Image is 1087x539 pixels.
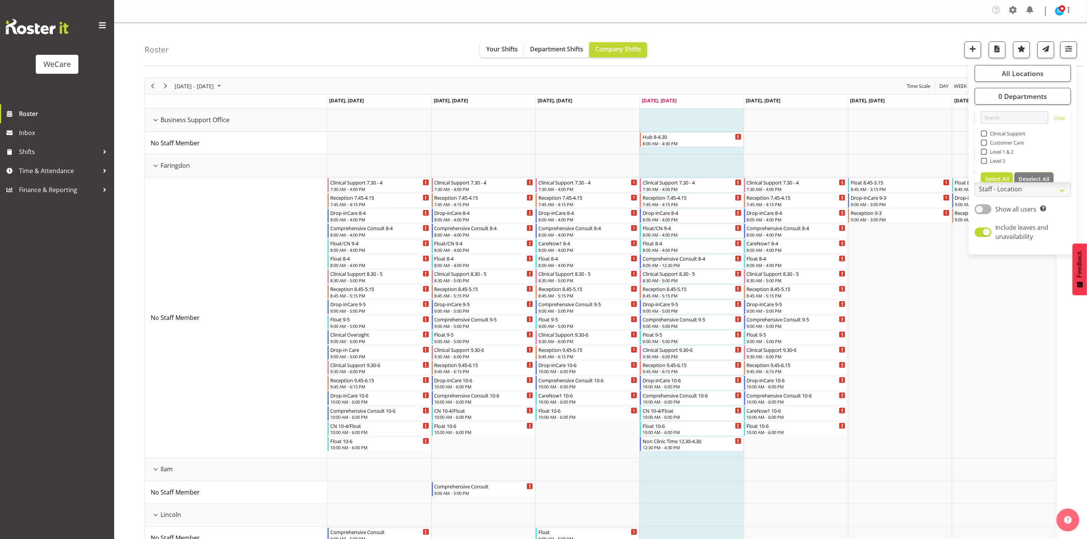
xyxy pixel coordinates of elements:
[848,178,952,192] div: No Staff Member"s event - Float 8.45-3.15 Begin From Saturday, September 6, 2025 at 8:45:00 AM GM...
[640,224,743,238] div: No Staff Member"s event - Float/CN 9-4 Begin From Thursday, September 4, 2025 at 8:00:00 AM GMT+1...
[747,376,846,384] div: Drop-inCare 10-6
[434,323,533,329] div: 9:00 AM - 5:00 PM
[744,315,848,329] div: No Staff Member"s event - Comprehensive Consult 9-5 Begin From Friday, September 5, 2025 at 9:00:...
[953,81,968,91] button: Timeline Week
[328,315,431,329] div: No Staff Member"s event - Float 9-5 Begin From Monday, September 1, 2025 at 9:00:00 AM GMT+12:00 ...
[643,247,742,253] div: 8:00 AM - 4:00 PM
[434,293,533,299] div: 8:45 AM - 5:15 PM
[640,285,743,299] div: No Staff Member"s event - Reception 8.45-5.15 Begin From Thursday, September 4, 2025 at 8:45:00 A...
[328,391,431,405] div: No Staff Member"s event - Drop-inCare 10-6 Begin From Monday, September 1, 2025 at 10:00:00 AM GM...
[952,208,1056,223] div: No Staff Member"s event - Reception 9-3 Begin From Sunday, September 7, 2025 at 9:00:00 AM GMT+12...
[939,81,949,91] span: Day
[151,138,200,148] a: No Staff Member
[996,205,1037,213] span: Show all users
[1055,6,1064,16] img: sarah-lamont10911.jpg
[538,346,637,353] div: Reception 9.45-6.15
[747,346,846,353] div: Clinical Support 9.30-6
[434,331,533,338] div: Float 9-5
[851,178,950,186] div: Float 8.45-3.15
[747,353,846,359] div: 9:30 AM - 6:00 PM
[975,65,1071,82] button: All Locations
[330,178,429,186] div: Clinical Support 7.30 - 4
[1014,172,1054,186] button: Deselect All
[589,42,647,57] button: Company Shifts
[955,201,1054,207] div: 9:00 AM - 3:00 PM
[851,186,950,192] div: 8:45 AM - 3:15 PM
[434,232,533,238] div: 8:00 AM - 4:00 PM
[955,216,1054,223] div: 9:00 AM - 3:00 PM
[538,368,637,374] div: 10:00 AM - 6:00 PM
[1038,41,1054,58] button: Send a list of all shifts for the selected filtered period to all rostered employees.
[747,368,846,374] div: 9:45 AM - 6:15 PM
[536,178,639,192] div: No Staff Member"s event - Clinical Support 7.30 - 4 Begin From Wednesday, September 3, 2025 at 7:...
[643,178,742,186] div: Clinical Support 7.30 - 4
[747,308,846,314] div: 9:00 AM - 5:00 PM
[538,293,637,299] div: 8:45 AM - 5:15 PM
[643,232,742,238] div: 8:00 AM - 4:00 PM
[328,330,431,345] div: No Staff Member"s event - Clinical Oversight Begin From Monday, September 1, 2025 at 9:00:00 AM G...
[434,270,533,277] div: Clinical Support 8.30 - 5
[643,331,742,338] div: Float 9-5
[538,270,637,277] div: Clinical Support 8.30 - 5
[328,208,431,223] div: No Staff Member"s event - Drop-inCare 8-4 Begin From Monday, September 1, 2025 at 8:00:00 AM GMT+...
[538,353,637,359] div: 9:45 AM - 6:15 PM
[643,254,742,262] div: Comprehensive Consult 8-4
[536,285,639,299] div: No Staff Member"s event - Reception 8.45-5.15 Begin From Wednesday, September 3, 2025 at 8:45:00 ...
[744,239,848,253] div: No Staff Member"s event - CareNow1 8-4 Begin From Friday, September 5, 2025 at 8:00:00 AM GMT+12:...
[330,323,429,329] div: 9:00 AM - 5:00 PM
[434,216,533,223] div: 8:00 AM - 4:00 PM
[996,223,1049,241] span: Include leaves and unavailability
[328,361,431,375] div: No Staff Member"s event - Clinical Support 9.30-6 Begin From Monday, September 1, 2025 at 9:30:00...
[640,345,743,360] div: No Staff Member"s event - Clinical Support 9.30-6 Begin From Thursday, September 4, 2025 at 9:30:...
[538,209,637,216] div: Drop-inCare 8-4
[848,193,952,208] div: No Staff Member"s event - Drop-inCare 9-3 Begin From Saturday, September 6, 2025 at 9:00:00 AM GM...
[747,293,846,299] div: 8:45 AM - 5:15 PM
[434,346,533,353] div: Clinical Support 9.30-6
[536,376,639,390] div: No Staff Member"s event - Comprehensive Consult 10-6 Begin From Wednesday, September 3, 2025 at 1...
[434,194,533,201] div: Reception 7.45-4.15
[595,45,641,53] span: Company Shifts
[486,45,518,53] span: Your Shifts
[330,262,429,268] div: 8:00 AM - 4:00 PM
[19,108,110,119] span: Roster
[744,376,848,390] div: No Staff Member"s event - Drop-inCare 10-6 Begin From Friday, September 5, 2025 at 10:00:00 AM GM...
[747,361,846,369] div: Reception 9.45-6.15
[747,254,846,262] div: Float 8-4
[938,81,950,91] button: Timeline Day
[989,41,1006,58] button: Download a PDF of the roster according to the set date range.
[643,323,742,329] div: 9:00 AM - 5:00 PM
[747,194,846,201] div: Reception 7.45-4.15
[328,285,431,299] div: No Staff Member"s event - Reception 8.45-5.15 Begin From Monday, September 1, 2025 at 8:45:00 AM ...
[434,201,533,207] div: 7:45 AM - 4:15 PM
[848,208,952,223] div: No Staff Member"s event - Reception 9-3 Begin From Saturday, September 6, 2025 at 9:00:00 AM GMT+...
[747,209,846,216] div: Drop-inCare 8-4
[643,201,742,207] div: 7:45 AM - 4:15 PM
[1013,41,1030,58] button: Highlight an important date within the roster.
[434,368,533,374] div: 9:45 AM - 6:15 PM
[906,81,932,91] button: Time Scale
[906,81,931,91] span: Time Scale
[434,353,533,359] div: 9:30 AM - 6:00 PM
[19,165,99,176] span: Time & Attendance
[851,209,950,216] div: Reception 9-3
[643,186,742,192] div: 7:30 AM - 4:00 PM
[536,315,639,329] div: No Staff Member"s event - Float 9-5 Begin From Wednesday, September 3, 2025 at 9:00:00 AM GMT+12:...
[480,42,524,57] button: Your Shifts
[987,149,1014,155] span: Level 1 & 2
[643,368,742,374] div: 9:45 AM - 6:15 PM
[432,300,535,314] div: No Staff Member"s event - Drop-inCare 9-5 Begin From Tuesday, September 2, 2025 at 9:00:00 AM GMT...
[538,300,637,308] div: Comprehensive Consult 9-5
[328,376,431,390] div: No Staff Member"s event - Reception 9.45-6.15 Begin From Monday, September 1, 2025 at 9:45:00 AM ...
[328,254,431,269] div: No Staff Member"s event - Float 8-4 Begin From Monday, September 1, 2025 at 8:00:00 AM GMT+12:00 ...
[330,270,429,277] div: Clinical Support 8.30 - 5
[747,178,846,186] div: Clinical Support 7.30 - 4
[434,186,533,192] div: 7:30 AM - 4:00 PM
[640,315,743,329] div: No Staff Member"s event - Comprehensive Consult 9-5 Begin From Thursday, September 4, 2025 at 9:0...
[146,78,159,94] div: Previous
[432,345,535,360] div: No Staff Member"s event - Clinical Support 9.30-6 Begin From Tuesday, September 2, 2025 at 9:30:0...
[432,315,535,329] div: No Staff Member"s event - Comprehensive Consult 9-5 Begin From Tuesday, September 2, 2025 at 9:00...
[536,345,639,360] div: No Staff Member"s event - Reception 9.45-6.15 Begin From Wednesday, September 3, 2025 at 9:45:00 ...
[747,323,846,329] div: 9:00 AM - 5:00 PM
[328,345,431,360] div: No Staff Member"s event - Drop-In Care Begin From Monday, September 1, 2025 at 9:00:00 AM GMT+12:...
[538,224,637,232] div: Comprehensive Consult 8-4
